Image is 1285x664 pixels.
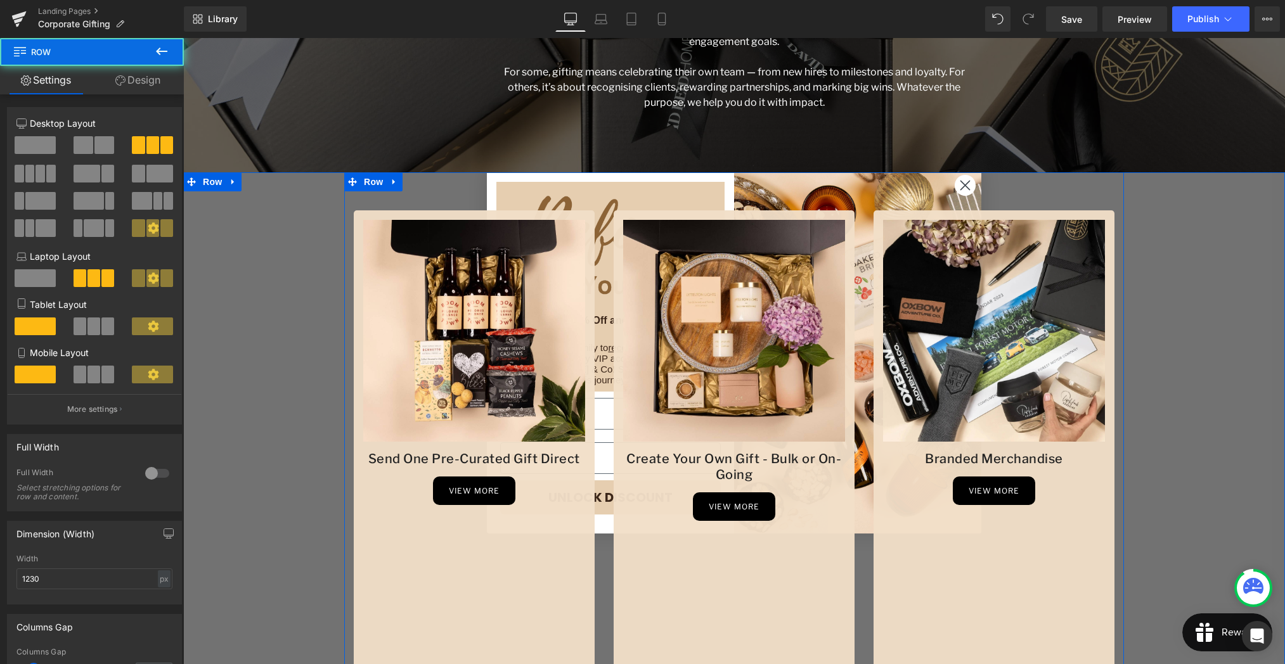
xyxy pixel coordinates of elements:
[1242,621,1272,651] div: Open Intercom Messenger
[700,413,922,429] h1: Branded Merchandise
[16,521,94,539] div: Dimension (Width)
[38,19,110,29] span: Corporate Gifting
[38,6,184,16] a: Landing Pages
[203,134,219,153] a: Expand / Collapse
[555,6,586,32] a: Desktop
[1187,14,1219,24] span: Publish
[158,570,171,587] div: px
[999,575,1089,613] iframe: Button to open loyalty program pop-up
[16,117,172,130] p: Desktop Layout
[16,483,131,501] div: Select stretching options for row and content.
[16,435,59,452] div: Full Width
[526,454,576,483] span: view more
[16,615,73,632] div: Columns Gap
[1118,13,1152,26] span: Preview
[317,27,785,72] p: For some, gifting means celebrating their own team — from new hires to milestones and loyalty. Fo...
[67,404,118,415] p: More settings
[8,394,181,424] button: More settings
[266,438,316,467] span: view more
[16,648,172,656] div: Columns Gap
[510,454,592,483] a: view more
[13,38,139,66] span: Row
[16,568,172,589] input: auto
[180,413,402,429] h1: Send One Pre-Curated Gift Direct
[1172,6,1249,32] button: Publish
[1255,6,1280,32] button: More
[785,438,836,467] span: view more
[42,134,58,153] a: Expand / Collapse
[16,134,42,153] span: Row
[92,66,184,94] a: Design
[208,13,238,25] span: Library
[16,250,172,263] p: Laptop Layout
[16,346,172,359] p: Mobile Layout
[178,134,203,153] span: Row
[770,438,852,467] a: view more
[16,298,172,311] p: Tablet Layout
[586,6,616,32] a: Laptop
[16,468,132,481] div: Full Width
[1102,6,1167,32] a: Preview
[250,438,332,467] a: view more
[616,6,647,32] a: Tablet
[16,554,172,563] div: Width
[647,6,677,32] a: Mobile
[440,413,662,445] h1: Create Your Own Gift - Bulk or On-Going
[184,6,247,32] a: New Library
[1016,6,1041,32] button: Redo
[985,6,1011,32] button: Undo
[1061,13,1082,26] span: Save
